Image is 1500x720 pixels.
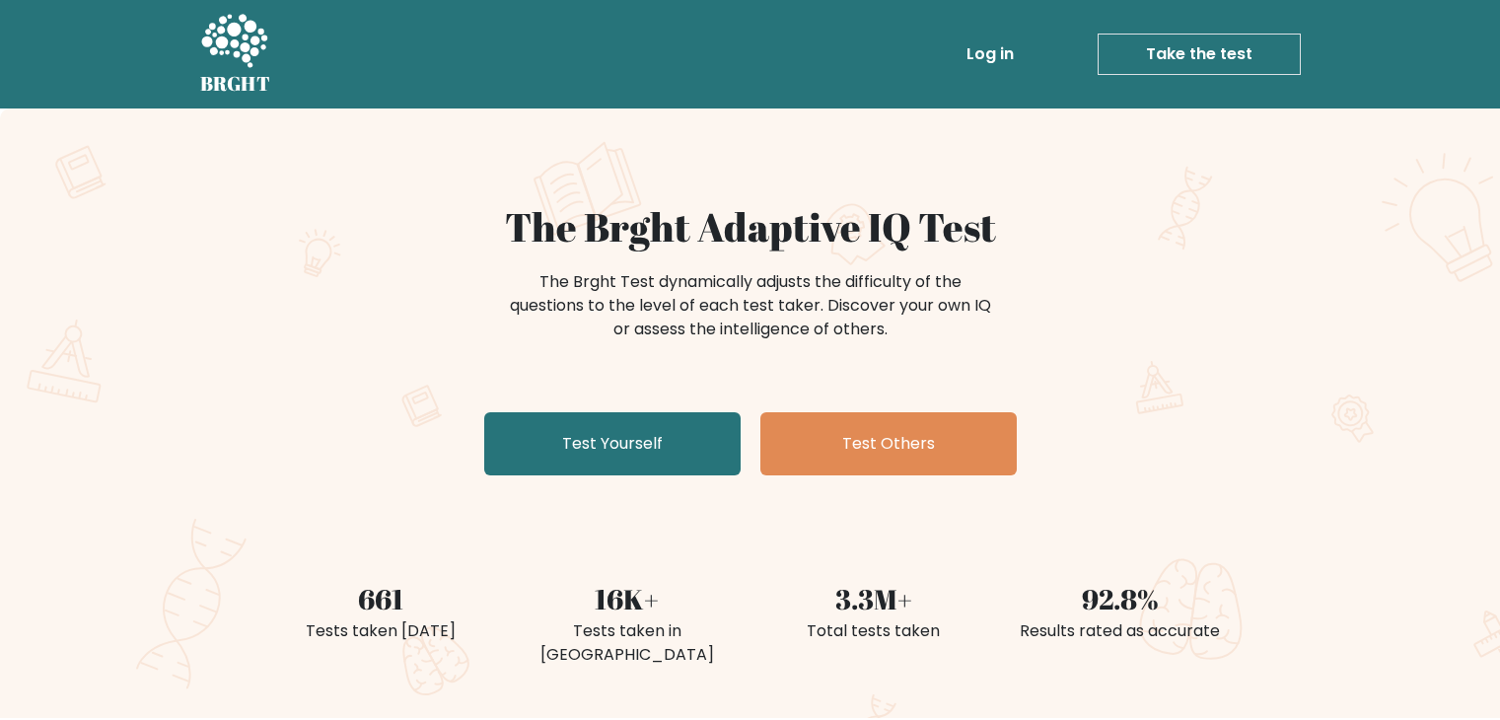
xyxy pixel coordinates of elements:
[484,412,741,475] a: Test Yourself
[762,619,985,643] div: Total tests taken
[1009,578,1232,619] div: 92.8%
[1098,34,1301,75] a: Take the test
[269,619,492,643] div: Tests taken [DATE]
[504,270,997,341] div: The Brght Test dynamically adjusts the difficulty of the questions to the level of each test take...
[516,578,739,619] div: 16K+
[959,35,1022,74] a: Log in
[1009,619,1232,643] div: Results rated as accurate
[269,203,1232,251] h1: The Brght Adaptive IQ Test
[200,8,271,101] a: BRGHT
[516,619,739,667] div: Tests taken in [GEOGRAPHIC_DATA]
[760,412,1017,475] a: Test Others
[269,578,492,619] div: 661
[200,72,271,96] h5: BRGHT
[762,578,985,619] div: 3.3M+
